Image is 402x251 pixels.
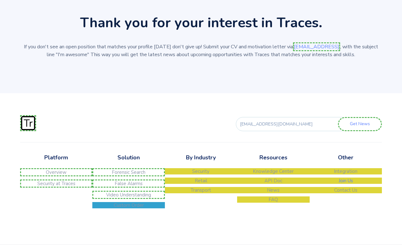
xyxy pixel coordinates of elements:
img: Traces Logo [21,116,35,130]
a: Overview [20,168,92,176]
p: Platform [20,153,92,162]
p: Solution [92,153,165,162]
a: Security at Traces [20,179,92,188]
a: Retail [165,178,237,184]
p: Other [310,153,382,162]
a: Knowledge Center [237,168,309,174]
p: By Industry [165,153,237,162]
p: Resources [237,153,309,162]
a: Video Understanding [92,191,165,199]
a: API Doc [237,178,309,184]
a: [EMAIL_ADDRESS] [293,42,340,51]
p: If you don't see an open position that matches your profile [DATE] don't give up! Submit your CV ... [20,43,382,59]
a: Join Us [310,178,382,184]
a: Security [165,168,237,174]
a: Forensic Search [92,168,165,176]
input: Get News [338,117,382,131]
a: FAQ [237,196,309,203]
form: FORM-EMAIL-FOOTER [225,117,382,131]
input: Enter email address [236,117,349,131]
a: Contact Us [310,187,382,193]
a: Custom Order [92,202,165,208]
h3: Thank you for your interest in Traces. [80,15,322,30]
a: Integration [310,168,382,174]
a: False Alarms [92,179,165,188]
a: News [237,187,309,193]
a: Transport [165,187,237,193]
